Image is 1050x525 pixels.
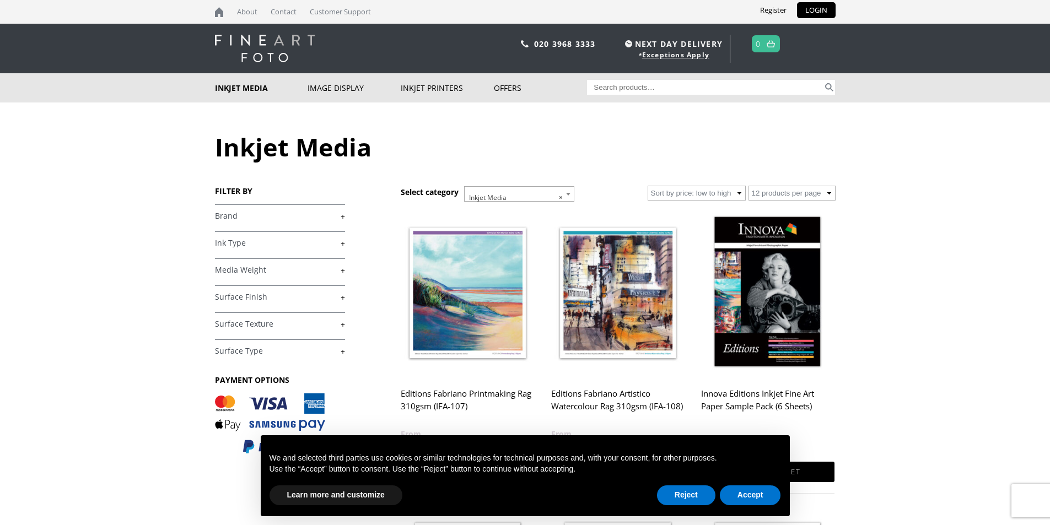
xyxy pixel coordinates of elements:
span: × [559,190,563,205]
h3: PAYMENT OPTIONS [215,375,345,385]
button: Learn more and customize [270,485,402,505]
h3: Select category [401,187,459,197]
button: Reject [657,485,715,505]
a: LOGIN [797,2,836,18]
a: Register [752,2,795,18]
button: Search [823,80,836,95]
h4: Surface Texture [215,312,345,334]
input: Search products… [587,80,823,95]
h4: Ink Type [215,231,345,253]
h2: Innova Editions Inkjet Fine Art Paper Sample Pack (6 Sheets) [701,383,834,427]
h4: Media Weight [215,258,345,280]
h4: Surface Finish [215,285,345,307]
h2: Editions Fabriano Artistico Watercolour Rag 310gsm (IFA-108) [551,383,685,427]
h3: FILTER BY [215,186,345,196]
a: + [215,211,345,221]
a: 020 3968 3333 [534,39,596,49]
h1: Inkjet Media [215,130,836,164]
img: logo-white.svg [215,35,315,62]
select: Shop order [648,186,746,201]
a: Image Display [308,73,401,102]
a: Inkjet Media [215,73,308,102]
h4: Surface Type [215,339,345,361]
img: Editions Fabriano Printmaking Rag 310gsm (IFA-107) [401,209,534,376]
span: NEXT DAY DELIVERY [622,37,723,50]
img: PAYMENT OPTIONS [215,393,325,454]
button: Accept [720,485,781,505]
h4: Brand [215,204,345,226]
a: + [215,238,345,248]
p: We and selected third parties use cookies or similar technologies for technical purposes and, wit... [270,453,781,464]
h2: Editions Fabriano Printmaking Rag 310gsm (IFA-107) [401,383,534,427]
a: Editions Fabriano Printmaking Rag 310gsm (IFA-107) £6.29 [401,209,534,454]
a: 0 [756,36,761,52]
a: Offers [494,73,587,102]
img: Innova Editions Inkjet Fine Art Paper Sample Pack (6 Sheets) [701,209,834,376]
a: + [215,346,345,356]
span: Inkjet Media [465,187,574,209]
a: + [215,292,345,302]
span: Inkjet Media [464,186,574,202]
a: Innova Editions Inkjet Fine Art Paper Sample Pack (6 Sheets) £7.99 inc VAT [701,209,834,454]
img: basket.svg [767,40,775,47]
a: Editions Fabriano Artistico Watercolour Rag 310gsm (IFA-108) £6.29 [551,209,685,454]
a: + [215,265,345,275]
img: time.svg [625,40,632,47]
a: Exceptions Apply [642,50,709,59]
a: + [215,319,345,329]
img: phone.svg [521,40,529,47]
img: Editions Fabriano Artistico Watercolour Rag 310gsm (IFA-108) [551,209,685,376]
p: Use the “Accept” button to consent. Use the “Reject” button to continue without accepting. [270,464,781,475]
a: Inkjet Printers [401,73,494,102]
